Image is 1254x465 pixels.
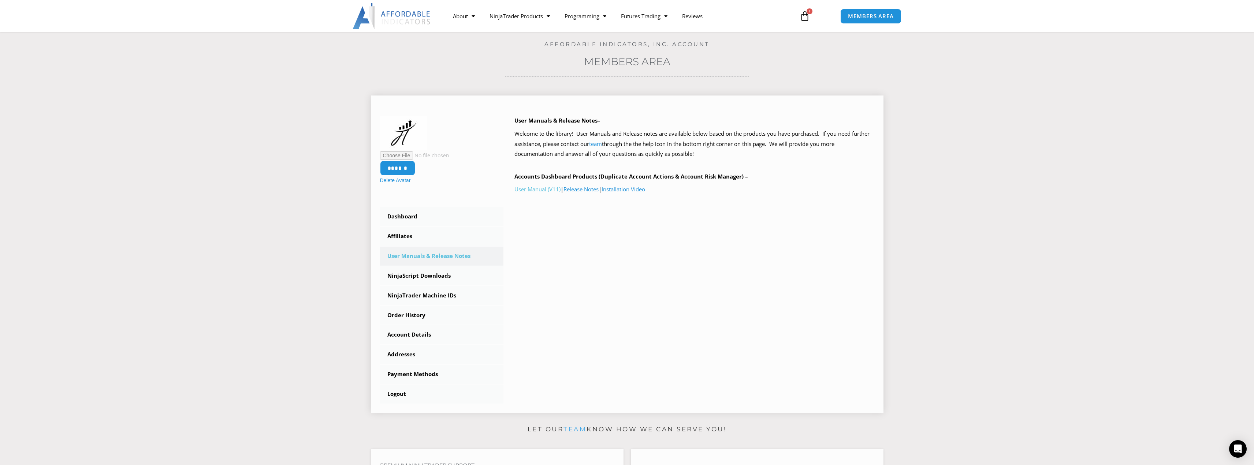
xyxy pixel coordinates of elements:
[380,385,504,404] a: Logout
[563,425,587,433] a: team
[380,365,504,384] a: Payment Methods
[563,185,599,193] a: Release Notes
[544,41,710,48] a: Affordable Indicators, Inc. Account
[675,8,710,25] a: Reviews
[380,207,504,226] a: Dashboard
[380,177,411,183] a: Delete Avatar
[353,3,431,29] img: LogoAI | Affordable Indicators – NinjaTrader
[602,185,645,193] a: Installation Video
[482,8,557,25] a: NinjaTrader Products
[614,8,675,25] a: Futures Trading
[584,55,670,68] a: Members Area
[789,5,821,27] a: 1
[446,8,791,25] nav: Menu
[380,306,504,325] a: Order History
[380,345,504,364] a: Addresses
[380,325,504,344] a: Account Details
[380,227,504,246] a: Affiliates
[514,185,561,193] a: User Manual (V11)
[589,140,602,147] a: team
[807,8,812,14] span: 1
[848,14,894,19] span: MEMBERS AREA
[380,266,504,285] a: NinjaScript Downloads
[557,8,614,25] a: Programming
[1229,440,1247,458] div: Open Intercom Messenger
[380,247,504,266] a: User Manuals & Release Notes
[514,184,874,195] p: | |
[840,9,901,24] a: MEMBERS AREA
[380,286,504,305] a: NinjaTrader Machine IDs
[380,116,427,150] img: JT%20Emoji.jpg
[380,207,504,403] nav: Account pages
[514,173,748,180] b: Accounts Dashboard Products (Duplicate Account Actions & Account Risk Manager) –
[446,8,482,25] a: About
[514,117,600,124] b: User Manuals & Release Notes–
[371,424,883,435] p: Let our know how we can serve you!
[514,129,874,160] p: Welcome to the library! User Manuals and Release notes are available below based on the products ...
